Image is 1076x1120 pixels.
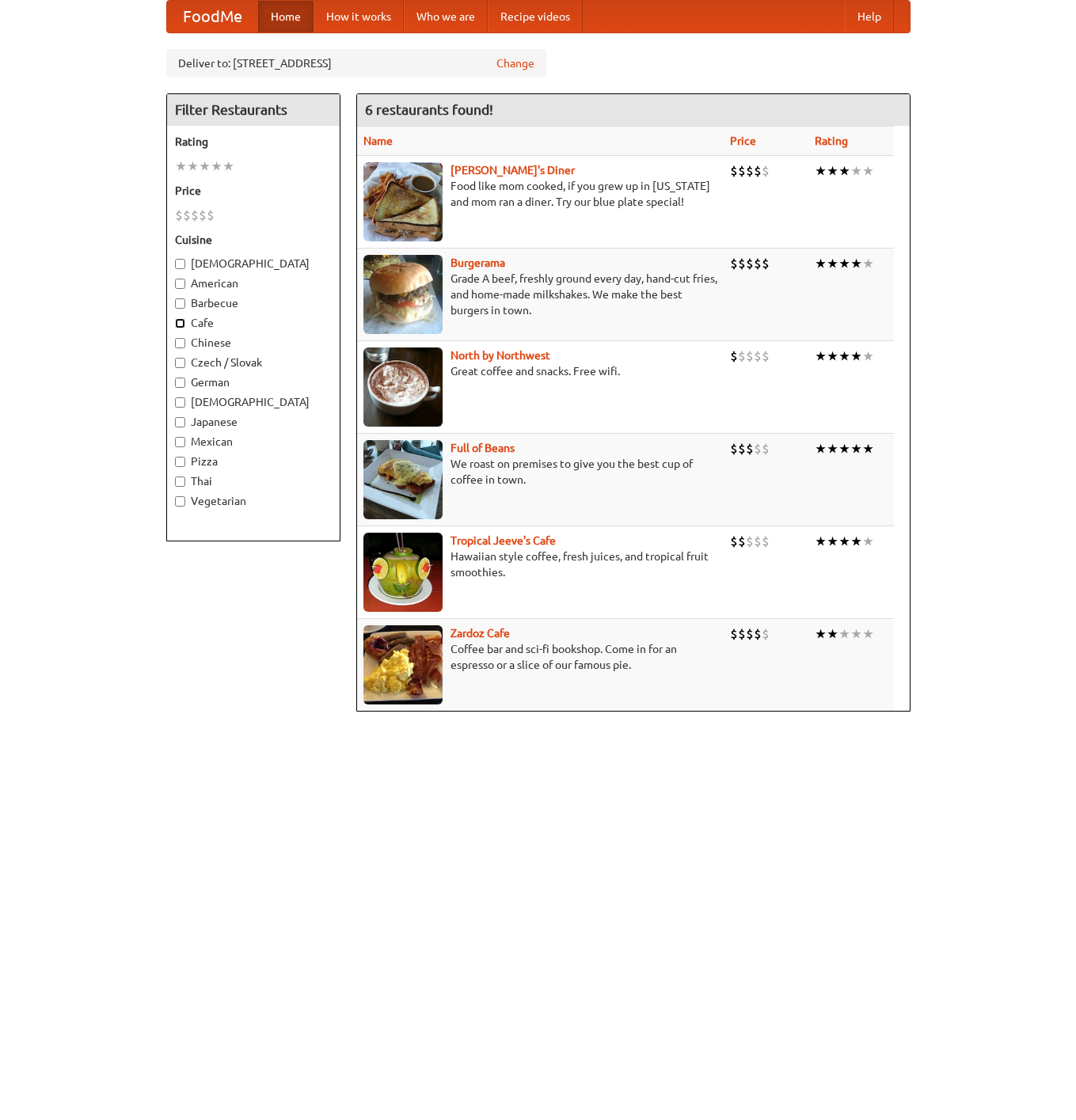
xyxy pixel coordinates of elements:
[175,207,183,224] li: $
[488,1,583,32] a: Recipe videos
[827,533,838,550] li: ★
[199,207,207,224] li: $
[754,625,762,643] li: $
[451,534,556,547] a: Tropical Jeeve's Cafe
[183,207,191,224] li: $
[175,355,332,370] label: Czech / Slovak
[363,549,717,580] p: Hawaiian style coffee, fresh juices, and tropical fruit smoothies.
[815,135,848,147] a: Rating
[175,476,185,487] input: Thai
[175,335,332,351] label: Chinese
[175,232,332,248] h5: Cuisine
[838,533,850,550] li: ★
[207,207,215,224] li: $
[738,347,746,365] li: $
[738,162,746,180] li: $
[175,315,332,331] label: Cafe
[815,255,827,272] li: ★
[730,135,756,147] a: Price
[746,440,754,457] li: $
[175,414,332,430] label: Japanese
[754,440,762,457] li: $
[191,207,199,224] li: $
[451,164,575,177] a: [PERSON_NAME]'s Diner
[451,256,505,269] b: Burgerama
[827,162,838,180] li: ★
[363,178,717,210] p: Food like mom cooked, if you grew up in [US_STATE] and mom ran a diner. Try our blue plate special!
[746,347,754,365] li: $
[815,625,827,643] li: ★
[175,397,185,408] input: [DEMOGRAPHIC_DATA]
[363,641,717,673] p: Coffee bar and sci-fi bookshop. Come in for an espresso or a slice of our famous pie.
[175,437,185,447] input: Mexican
[746,625,754,643] li: $
[167,94,340,126] h4: Filter Restaurants
[175,259,185,269] input: [DEMOGRAPHIC_DATA]
[838,625,850,643] li: ★
[730,533,738,550] li: $
[175,358,185,368] input: Czech / Slovak
[363,255,443,334] img: burgerama.jpg
[850,347,862,365] li: ★
[175,158,187,175] li: ★
[850,255,862,272] li: ★
[314,1,404,32] a: How it works
[762,347,770,365] li: $
[175,434,332,450] label: Mexican
[862,440,874,457] li: ★
[838,162,850,180] li: ★
[363,347,443,427] img: north.jpg
[496,55,534,71] a: Change
[738,625,746,643] li: $
[363,625,443,704] img: zardoz.jpg
[754,255,762,272] li: $
[175,493,332,509] label: Vegetarian
[175,338,185,348] input: Chinese
[845,1,894,32] a: Help
[762,162,770,180] li: $
[451,349,550,362] a: North by Northwest
[187,158,199,175] li: ★
[754,533,762,550] li: $
[175,394,332,410] label: [DEMOGRAPHIC_DATA]
[850,440,862,457] li: ★
[451,627,510,640] a: Zardoz Cafe
[175,454,332,469] label: Pizza
[738,255,746,272] li: $
[746,162,754,180] li: $
[404,1,488,32] a: Who we are
[175,256,332,271] label: [DEMOGRAPHIC_DATA]
[363,271,717,318] p: Grade A beef, freshly ground every day, hand-cut fries, and home-made milkshakes. We make the bes...
[166,49,546,78] div: Deliver to: [STREET_ADDRESS]
[730,347,738,365] li: $
[827,347,838,365] li: ★
[175,134,332,150] h5: Rating
[838,440,850,457] li: ★
[175,298,185,309] input: Barbecue
[738,533,746,550] li: $
[258,1,314,32] a: Home
[199,158,211,175] li: ★
[451,442,515,454] a: Full of Beans
[363,162,443,241] img: sallys.jpg
[850,533,862,550] li: ★
[754,347,762,365] li: $
[838,347,850,365] li: ★
[363,533,443,612] img: jeeves.jpg
[762,440,770,457] li: $
[762,625,770,643] li: $
[365,102,493,117] ng-pluralize: 6 restaurants found!
[730,255,738,272] li: $
[862,162,874,180] li: ★
[827,440,838,457] li: ★
[862,347,874,365] li: ★
[730,440,738,457] li: $
[838,255,850,272] li: ★
[762,255,770,272] li: $
[175,417,185,427] input: Japanese
[746,533,754,550] li: $
[754,162,762,180] li: $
